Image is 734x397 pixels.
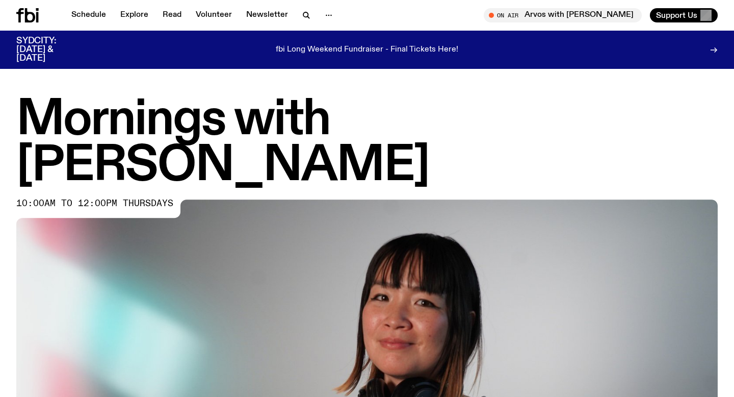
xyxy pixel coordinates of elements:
[114,8,154,22] a: Explore
[240,8,294,22] a: Newsletter
[656,11,697,20] span: Support Us
[650,8,718,22] button: Support Us
[276,45,458,55] p: fbi Long Weekend Fundraiser - Final Tickets Here!
[16,97,718,189] h1: Mornings with [PERSON_NAME]
[484,8,642,22] button: On AirArvos with [PERSON_NAME]
[16,200,173,208] span: 10:00am to 12:00pm thursdays
[65,8,112,22] a: Schedule
[190,8,238,22] a: Volunteer
[16,37,82,63] h3: SYDCITY: [DATE] & [DATE]
[156,8,188,22] a: Read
